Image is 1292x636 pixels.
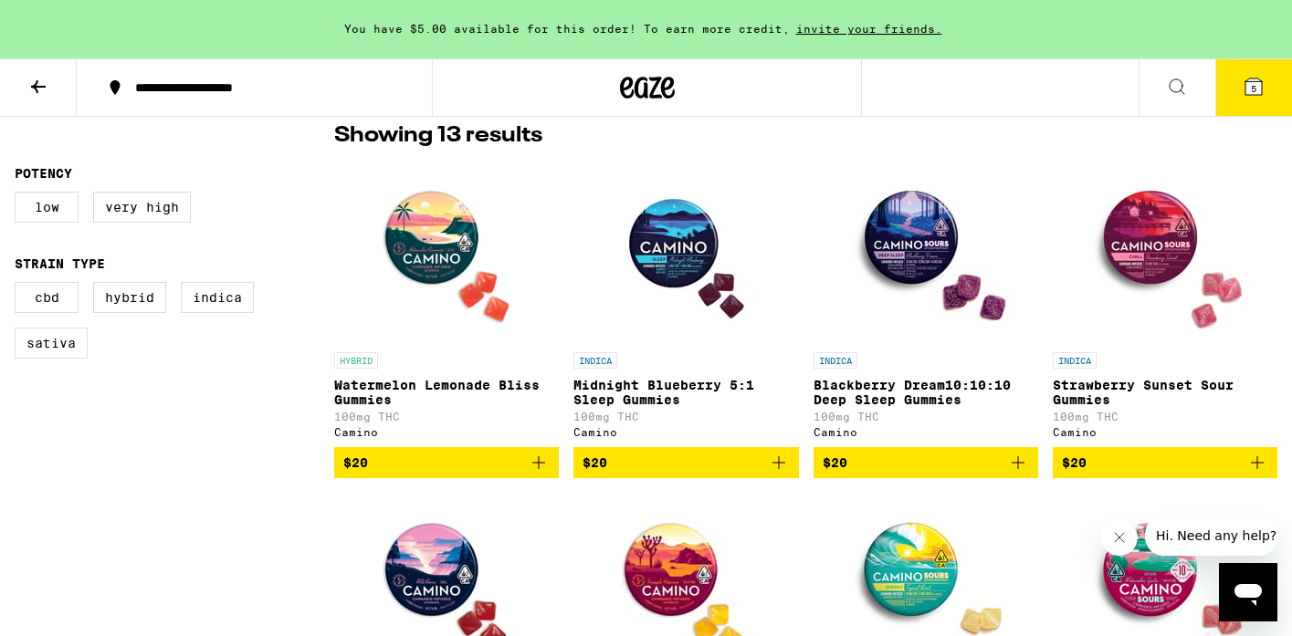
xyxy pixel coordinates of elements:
p: 100mg THC [334,411,559,422]
legend: Potency [15,166,72,181]
label: Low [15,192,79,223]
label: CBD [15,282,79,313]
span: $20 [1062,455,1087,470]
button: Add to bag [814,447,1038,478]
p: Strawberry Sunset Sour Gummies [1053,378,1277,407]
span: 5 [1251,83,1256,94]
p: Watermelon Lemonade Bliss Gummies [334,378,559,407]
p: INDICA [573,352,617,369]
p: HYBRID [334,352,378,369]
iframe: Button to launch messaging window [1219,563,1277,621]
p: Blackberry Dream10:10:10 Deep Sleep Gummies [814,378,1038,407]
img: Camino - Midnight Blueberry 5:1 Sleep Gummies [594,161,777,343]
a: Open page for Watermelon Lemonade Bliss Gummies from Camino [334,161,559,447]
img: Camino - Strawberry Sunset Sour Gummies [1074,161,1256,343]
label: Hybrid [93,282,166,313]
p: Showing 13 results [334,120,542,151]
span: $20 [823,455,847,470]
label: Indica [181,282,254,313]
p: 100mg THC [814,411,1038,422]
label: Sativa [15,328,88,359]
div: Camino [573,426,798,438]
img: Camino - Watermelon Lemonade Bliss Gummies [355,161,538,343]
legend: Strain Type [15,256,105,271]
a: Open page for Midnight Blueberry 5:1 Sleep Gummies from Camino [573,161,798,447]
div: Camino [334,426,559,438]
span: invite your friends. [790,23,949,35]
a: Open page for Strawberry Sunset Sour Gummies from Camino [1053,161,1277,447]
p: INDICA [1053,352,1097,369]
p: INDICA [814,352,857,369]
img: Camino - Blackberry Dream10:10:10 Deep Sleep Gummies [835,161,1017,343]
label: Very High [93,192,191,223]
span: $20 [583,455,607,470]
p: 100mg THC [1053,411,1277,422]
button: Add to bag [573,447,798,478]
span: You have $5.00 available for this order! To earn more credit, [344,23,790,35]
button: Add to bag [1053,447,1277,478]
p: Midnight Blueberry 5:1 Sleep Gummies [573,378,798,407]
div: Camino [814,426,1038,438]
p: 100mg THC [573,411,798,422]
iframe: Close message [1101,519,1138,556]
span: $20 [343,455,368,470]
div: Camino [1053,426,1277,438]
button: Add to bag [334,447,559,478]
button: 5 [1215,59,1292,116]
a: Open page for Blackberry Dream10:10:10 Deep Sleep Gummies from Camino [814,161,1038,447]
iframe: Message from company [1145,516,1277,556]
